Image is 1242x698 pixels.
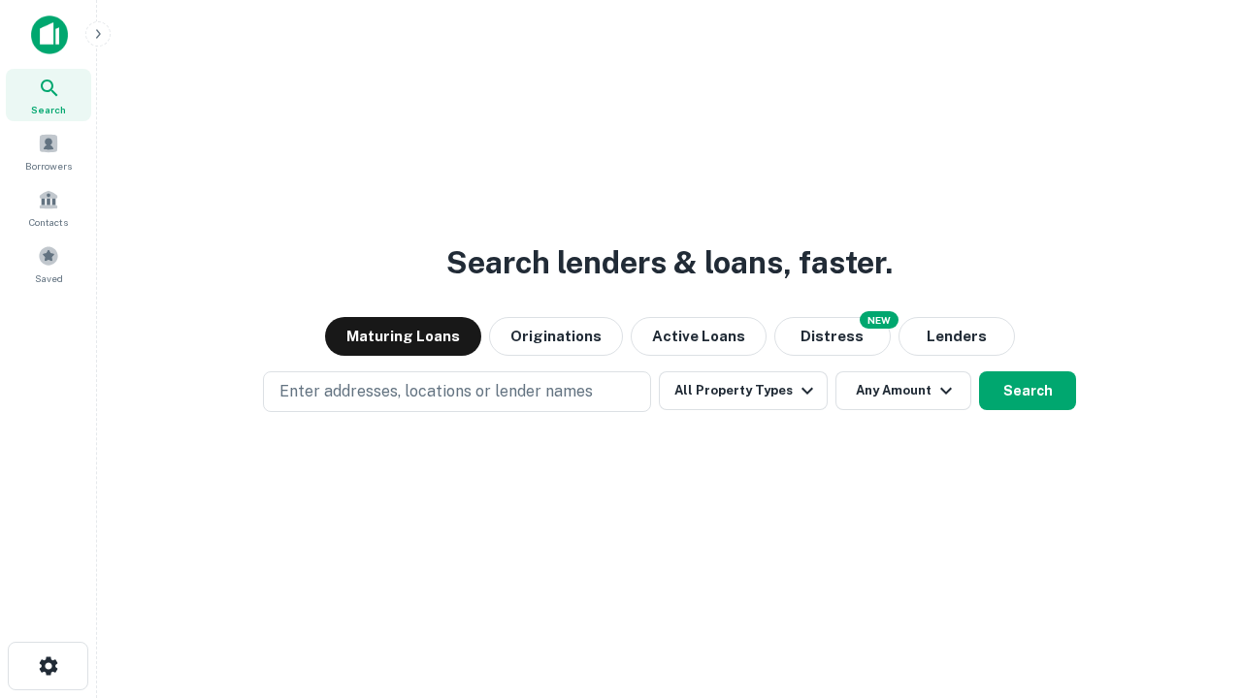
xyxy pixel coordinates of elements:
[899,317,1015,356] button: Lenders
[325,317,481,356] button: Maturing Loans
[29,214,68,230] span: Contacts
[1145,543,1242,636] iframe: Chat Widget
[774,317,891,356] button: Search distressed loans with lien and other non-mortgage details.
[489,317,623,356] button: Originations
[279,380,593,403] p: Enter addresses, locations or lender names
[31,102,66,117] span: Search
[6,69,91,121] a: Search
[860,311,899,329] div: NEW
[35,270,63,286] span: Saved
[31,16,68,54] img: capitalize-icon.png
[979,371,1076,410] button: Search
[446,239,893,286] h3: Search lenders & loans, faster.
[659,371,828,410] button: All Property Types
[6,238,91,290] a: Saved
[6,125,91,177] a: Borrowers
[263,371,651,412] button: Enter addresses, locations or lender names
[6,181,91,234] a: Contacts
[631,317,767,356] button: Active Loans
[25,158,72,174] span: Borrowers
[835,371,971,410] button: Any Amount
